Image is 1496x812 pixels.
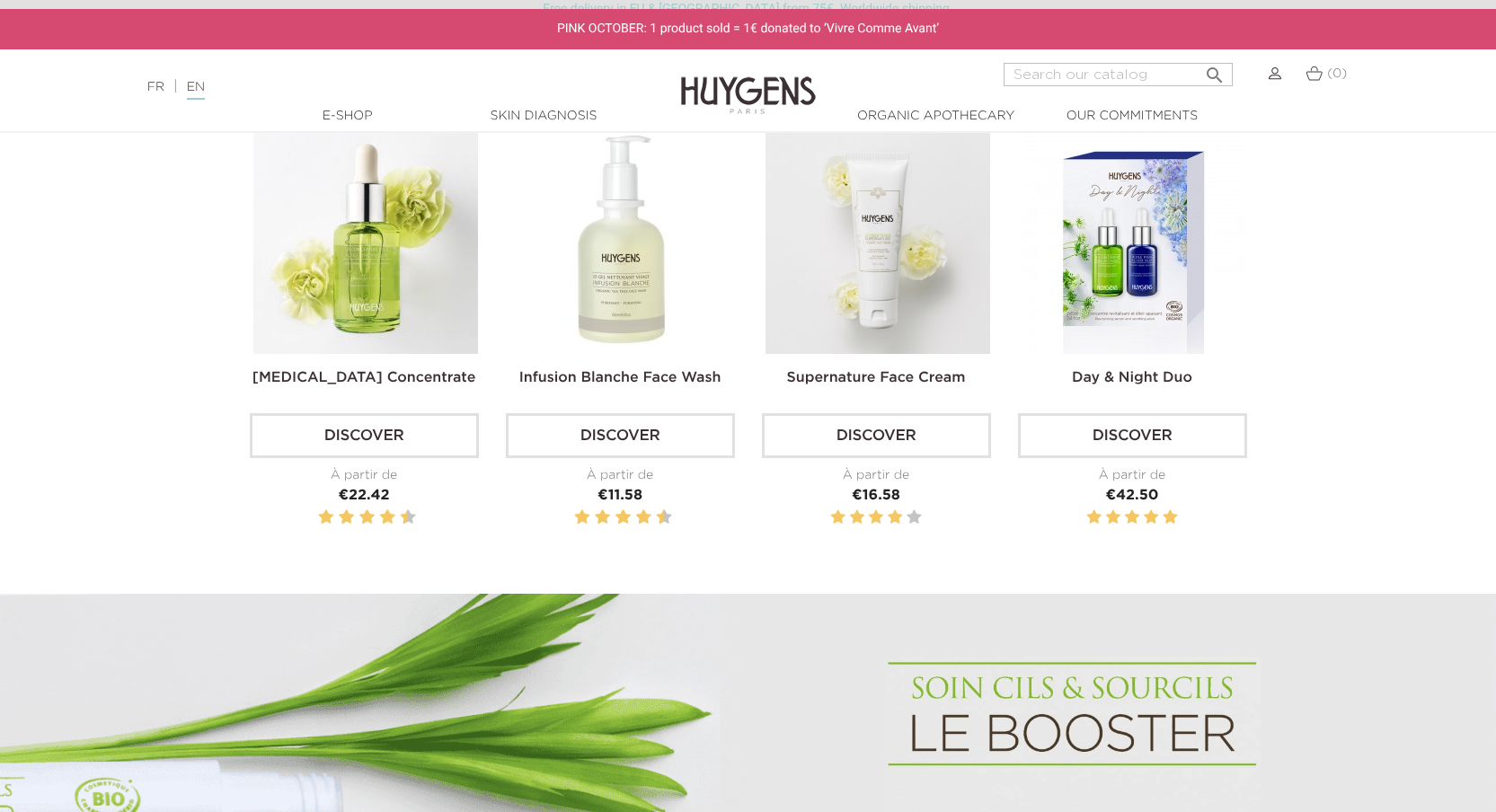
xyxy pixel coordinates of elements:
[578,507,587,529] label: 2
[147,81,164,93] a: FR
[383,507,392,529] label: 8
[1018,466,1247,485] div: À partir de
[633,507,635,529] label: 7
[598,489,642,503] span: €11.58
[519,371,721,385] a: Infusion Blanche Face Wash
[506,413,735,458] a: Discover
[852,489,900,503] span: €16.58
[681,48,816,117] img: Huygens
[846,107,1026,126] a: Organic Apothecary
[138,76,610,98] div: |
[1042,107,1222,126] a: Our commitments
[253,129,478,354] img: Hyaluronic Acid Concentrate
[1087,507,1102,529] label: 1
[869,507,883,529] label: 3
[335,507,338,529] label: 3
[1199,57,1231,82] button: 
[850,507,864,529] label: 2
[314,507,317,529] label: 1
[639,507,648,529] label: 8
[250,413,479,458] a: Discover
[252,371,476,385] a: [MEDICAL_DATA] Concentrate
[1204,59,1226,81] i: 
[1022,129,1246,354] img: Day & Night Duo
[1327,67,1347,80] span: (0)
[1018,413,1247,458] a: Discover
[762,466,991,485] div: À partir de
[338,489,389,503] span: €22.42
[397,507,400,529] label: 9
[598,507,607,529] label: 4
[787,371,966,385] a: Supernature Face Cream
[1106,489,1159,503] span: €42.50
[356,507,359,529] label: 5
[888,507,902,529] label: 4
[1004,63,1233,86] input: Search
[619,507,628,529] label: 6
[1144,507,1158,529] label: 4
[403,507,412,529] label: 10
[509,129,734,354] img: Infusion Blanche Face Wash
[1125,507,1139,529] label: 3
[653,507,656,529] label: 9
[376,507,379,529] label: 7
[1072,371,1192,385] a: Day & Night Duo
[762,413,991,458] a: Discover
[322,507,331,529] label: 2
[571,507,573,529] label: 1
[258,107,438,126] a: E-Shop
[506,466,735,485] div: À partir de
[591,507,594,529] label: 3
[454,107,633,126] a: Skin Diagnosis
[1106,507,1120,529] label: 2
[766,129,990,354] img: Supernature Face Cream
[907,507,921,529] label: 5
[363,507,372,529] label: 6
[831,507,845,529] label: 1
[612,507,615,529] label: 5
[659,507,668,529] label: 10
[342,507,351,529] label: 4
[250,466,479,485] div: À partir de
[1163,507,1177,529] label: 5
[187,81,205,100] a: EN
